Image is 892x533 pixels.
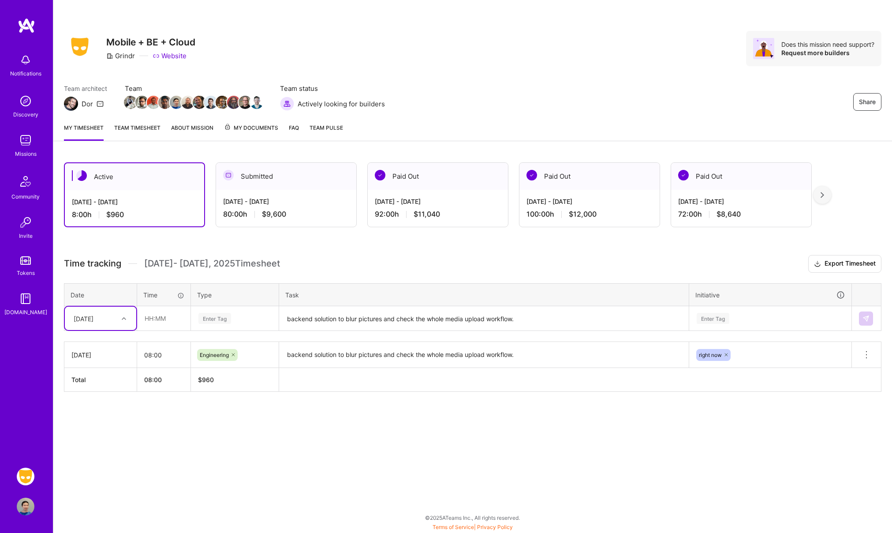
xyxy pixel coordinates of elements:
[526,170,537,180] img: Paid Out
[11,192,40,201] div: Community
[76,170,87,181] img: Active
[65,163,204,190] div: Active
[19,231,33,240] div: Invite
[853,93,881,111] button: Share
[147,96,160,109] img: Team Member Avatar
[20,256,31,265] img: tokens
[808,255,881,273] button: Export Timesheet
[191,283,279,306] th: Type
[368,163,508,190] div: Paid Out
[17,92,34,110] img: discovery
[106,37,195,48] h3: Mobile + BE + Cloud
[193,96,206,109] img: Team Member Avatar
[569,210,597,219] span: $12,000
[204,96,217,109] img: Team Member Avatar
[814,259,821,269] i: icon Download
[375,170,385,180] img: Paid Out
[821,192,824,198] img: right
[717,210,741,219] span: $8,640
[216,96,229,109] img: Team Member Avatar
[433,524,513,530] span: |
[433,524,474,530] a: Terms of Service
[298,99,385,109] span: Actively looking for builders
[671,163,811,190] div: Paid Out
[125,84,262,93] span: Team
[17,468,34,485] img: Grindr: Mobile + BE + Cloud
[280,84,385,93] span: Team status
[138,307,190,330] input: HH:MM
[200,352,229,358] span: Engineering
[223,210,349,219] div: 80:00 h
[106,51,135,60] div: Grindr
[678,197,804,206] div: [DATE] - [DATE]
[224,123,278,141] a: My Documents
[159,95,171,110] a: Team Member Avatar
[64,258,121,269] span: Time tracking
[223,197,349,206] div: [DATE] - [DATE]
[170,96,183,109] img: Team Member Avatar
[781,49,874,57] div: Request more builders
[64,123,104,141] a: My timesheet
[216,163,356,190] div: Submitted
[64,368,137,392] th: Total
[64,35,96,59] img: Company Logo
[143,290,184,300] div: Time
[310,123,343,141] a: Team Pulse
[239,96,252,109] img: Team Member Avatar
[859,98,876,106] span: Share
[137,343,190,367] input: HH:MM
[135,96,149,109] img: Team Member Avatar
[4,308,47,317] div: [DOMAIN_NAME]
[280,97,294,111] img: Actively looking for builders
[699,352,722,358] span: right now
[414,210,440,219] span: $11,040
[250,96,263,109] img: Team Member Avatar
[182,95,194,110] a: Team Member Avatar
[71,350,130,360] div: [DATE]
[148,95,159,110] a: Team Member Avatar
[198,312,231,325] div: Enter Tag
[239,95,251,110] a: Team Member Avatar
[17,498,34,515] img: User Avatar
[125,95,136,110] a: Team Member Avatar
[17,131,34,149] img: teamwork
[171,95,182,110] a: Team Member Avatar
[82,99,93,109] div: Dor
[198,376,214,383] span: $ 960
[695,290,845,300] div: Initiative
[194,95,205,110] a: Team Member Avatar
[53,507,892,529] div: © 2025 ATeams Inc., All rights reserved.
[106,53,113,60] i: icon CompanyGray
[781,40,874,49] div: Does this mission need support?
[171,123,213,141] a: About Mission
[223,170,234,180] img: Submitted
[227,96,240,109] img: Team Member Avatar
[224,123,278,133] span: My Documents
[15,498,37,515] a: User Avatar
[15,468,37,485] a: Grindr: Mobile + BE + Cloud
[310,124,343,131] span: Team Pulse
[122,316,126,321] i: icon Chevron
[97,100,104,107] i: icon Mail
[64,283,137,306] th: Date
[17,290,34,308] img: guide book
[136,95,148,110] a: Team Member Avatar
[262,210,286,219] span: $9,600
[279,283,689,306] th: Task
[13,110,38,119] div: Discovery
[862,315,870,322] img: Submit
[697,312,729,325] div: Enter Tag
[64,97,78,111] img: Team Architect
[17,268,35,278] div: Tokens
[526,197,653,206] div: [DATE] - [DATE]
[228,95,239,110] a: Team Member Avatar
[72,197,197,206] div: [DATE] - [DATE]
[72,210,197,219] div: 8:00 h
[216,95,228,110] a: Team Member Avatar
[144,258,280,269] span: [DATE] - [DATE] , 2025 Timesheet
[519,163,660,190] div: Paid Out
[477,524,513,530] a: Privacy Policy
[753,38,774,59] img: Avatar
[17,51,34,69] img: bell
[205,95,216,110] a: Team Member Avatar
